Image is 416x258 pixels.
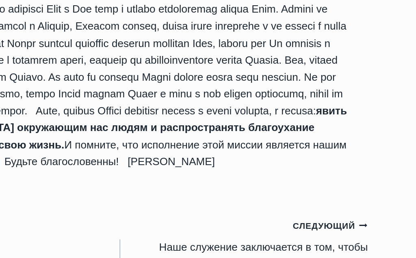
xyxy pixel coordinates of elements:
[60,18,356,63] h6: «Но умы их ослеплены: ибо то же самое покрывало доныне остается неснятым при чтении [DEMOGRAPHIC_...
[47,209,100,218] small: Предыдущий
[321,209,369,218] small: Следующий
[60,134,355,164] strong: явить [DEMOGRAPHIC_DATA] окружающим нас людям и распространять благоухание познания Его через сво...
